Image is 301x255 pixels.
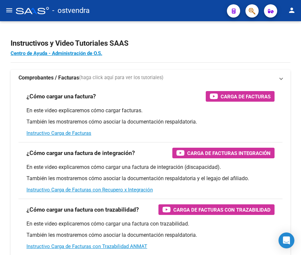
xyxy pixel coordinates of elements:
[26,118,275,126] p: También les mostraremos cómo asociar la documentación respaldatoria.
[172,148,275,158] button: Carga de Facturas Integración
[221,92,271,101] span: Carga de Facturas
[19,74,79,81] strong: Comprobantes / Facturas
[279,232,294,248] div: Open Intercom Messenger
[26,175,275,182] p: También les mostraremos cómo asociar la documentación respaldatoria y el legajo del afiliado.
[5,6,13,14] mat-icon: menu
[79,74,163,81] span: (haga click aquí para ver los tutoriales)
[26,243,147,249] a: Instructivo Carga de Facturas con Trazabilidad ANMAT
[11,37,290,50] h2: Instructivos y Video Tutoriales SAAS
[26,187,153,193] a: Instructivo Carga de Facturas con Recupero x Integración
[206,91,275,102] button: Carga de Facturas
[52,3,90,18] span: - ostvendra
[26,164,275,171] p: En este video explicaremos cómo cargar una factura de integración (discapacidad).
[11,70,290,86] mat-expansion-panel-header: Comprobantes / Facturas(haga click aquí para ver los tutoriales)
[288,6,296,14] mat-icon: person
[26,231,275,239] p: También les mostraremos cómo asociar la documentación respaldatoria.
[187,149,271,157] span: Carga de Facturas Integración
[26,148,135,158] h3: ¿Cómo cargar una factura de integración?
[26,220,275,228] p: En este video explicaremos cómo cargar una factura con trazabilidad.
[26,205,139,214] h3: ¿Cómo cargar una factura con trazabilidad?
[158,204,275,215] button: Carga de Facturas con Trazabilidad
[11,50,102,56] a: Centro de Ayuda - Administración de O.S.
[26,92,96,101] h3: ¿Cómo cargar una factura?
[26,130,91,136] a: Instructivo Carga de Facturas
[173,206,271,214] span: Carga de Facturas con Trazabilidad
[26,107,275,114] p: En este video explicaremos cómo cargar facturas.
